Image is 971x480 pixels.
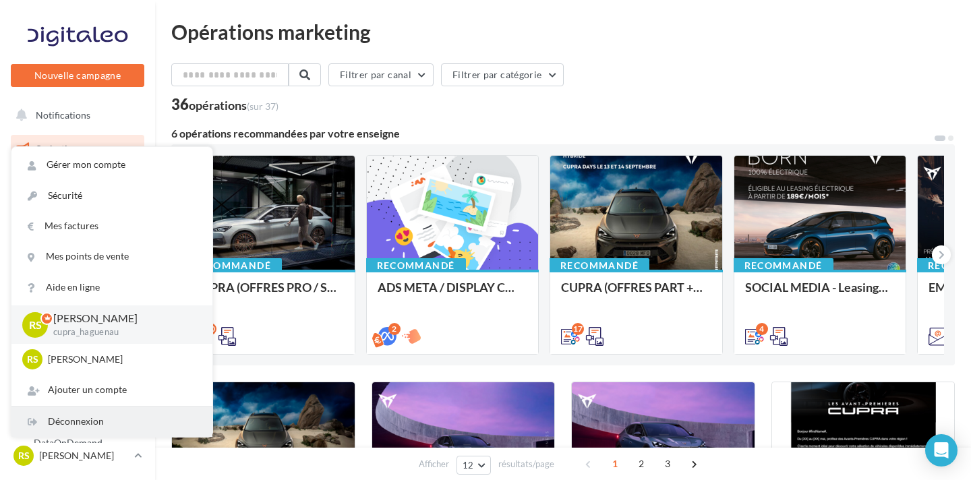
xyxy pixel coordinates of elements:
span: résultats/page [498,458,554,471]
button: Filtrer par canal [328,63,434,86]
a: Aide en ligne [11,272,212,303]
p: [PERSON_NAME] [53,311,191,326]
span: (sur 37) [247,100,278,112]
span: Notifications [36,109,90,121]
a: Mes factures [11,211,212,241]
a: Mes points de vente [11,241,212,272]
p: [PERSON_NAME] [48,353,196,366]
p: [PERSON_NAME] [39,449,129,462]
button: Filtrer par catégorie [441,63,564,86]
span: Opérations [35,143,82,154]
a: Médiathèque [8,303,147,332]
div: CUPRA (OFFRES PART + CUPRA DAYS / SEPT) - SOCIAL MEDIA [561,280,711,307]
div: SOCIAL MEDIA - Leasing social électrique - CUPRA Born [745,280,895,307]
span: 1 [604,453,626,475]
span: 3 [657,453,678,475]
span: RS [29,317,42,332]
span: 12 [463,460,474,471]
span: RS [18,449,30,462]
div: 6 opérations recommandées par votre enseigne [171,128,933,139]
div: opérations [189,99,278,111]
div: 2 [388,323,401,335]
div: Recommandé [734,258,833,273]
a: RS [PERSON_NAME] [11,443,144,469]
div: 36 [171,97,278,112]
span: RS [27,353,38,366]
span: 2 [630,453,652,475]
div: Opérations marketing [171,22,955,42]
div: Recommandé [182,258,282,273]
div: CUPRA (OFFRES PRO / SEPT) - SOCIAL MEDIA [194,280,344,307]
a: Campagnes DataOnDemand [8,415,147,455]
a: Calendrier [8,337,147,365]
div: Ajouter un compte [11,375,212,405]
div: Recommandé [550,258,649,273]
a: Campagnes [8,237,147,265]
div: ADS META / DISPLAY CUPRA DAYS Septembre 2025 [378,280,528,307]
a: Boîte de réception [8,168,147,197]
a: Contacts [8,270,147,298]
a: Visibilité en ligne [8,203,147,231]
div: Recommandé [366,258,466,273]
div: 4 [756,323,768,335]
div: Déconnexion [11,407,212,437]
button: Nouvelle campagne [11,64,144,87]
div: Open Intercom Messenger [925,434,958,467]
div: 17 [572,323,584,335]
a: Opérations [8,135,147,163]
button: 12 [457,456,491,475]
span: Afficher [419,458,449,471]
a: PLV et print personnalisable [8,370,147,410]
a: Sécurité [11,181,212,211]
p: cupra_haguenau [53,326,191,338]
a: Gérer mon compte [11,150,212,180]
button: Notifications [8,101,142,129]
